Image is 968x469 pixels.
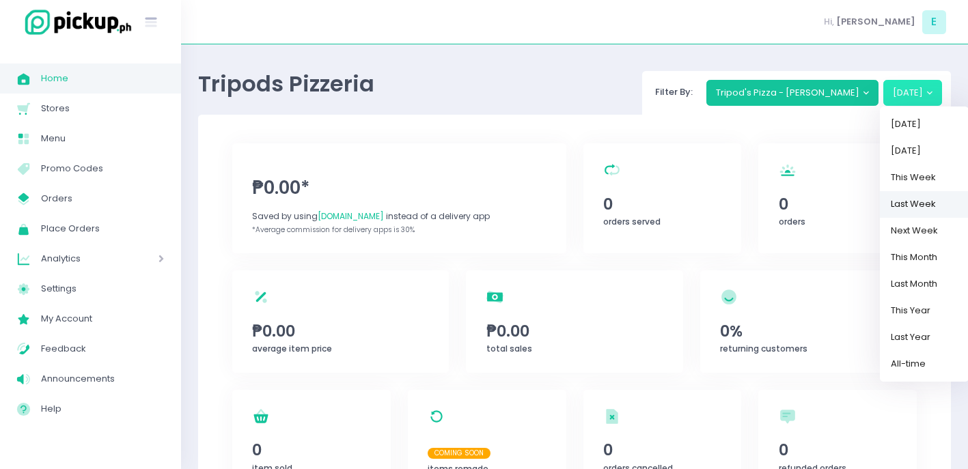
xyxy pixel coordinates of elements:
span: ₱0.00 [252,319,429,343]
span: Coming Soon [428,448,490,459]
span: 0 [603,193,721,216]
span: Stores [41,100,164,117]
span: Settings [41,280,164,298]
span: [PERSON_NAME] [836,15,915,29]
div: Saved by using instead of a delivery app [252,210,546,223]
button: [DATE] [883,80,943,106]
span: *Average commission for delivery apps is 30% [252,225,415,235]
span: Home [41,70,164,87]
span: 0% [720,319,897,343]
a: 0%returning customers [700,270,917,373]
span: My Account [41,310,164,328]
span: ₱0.00* [252,175,546,201]
span: Feedback [41,340,164,358]
span: Hi, [824,15,834,29]
span: Promo Codes [41,160,164,177]
span: Tripods Pizzeria [198,68,374,99]
span: Announcements [41,370,164,388]
span: Place Orders [41,220,164,238]
a: 0orders [758,143,917,253]
span: total sales [486,343,532,354]
a: ₱0.00average item price [232,270,449,373]
span: 0 [252,438,370,461]
span: 0 [779,438,897,461]
span: average item price [252,343,332,354]
span: [DOMAIN_NAME] [318,210,384,222]
a: ₱0.00total sales [466,270,682,373]
span: Analytics [41,250,120,268]
span: 0 [603,438,721,461]
span: Menu [41,130,164,147]
span: Filter By: [651,85,697,98]
span: Help [41,400,164,418]
span: E [922,10,946,34]
span: ₱0.00 [486,319,663,343]
img: logo [17,8,133,37]
button: Tripod's Pizza - [PERSON_NAME] [706,80,879,106]
span: orders [779,216,805,227]
a: 0orders served [583,143,742,253]
span: 0 [779,193,897,216]
span: orders served [603,216,661,227]
span: returning customers [720,343,807,354]
span: Orders [41,190,164,208]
